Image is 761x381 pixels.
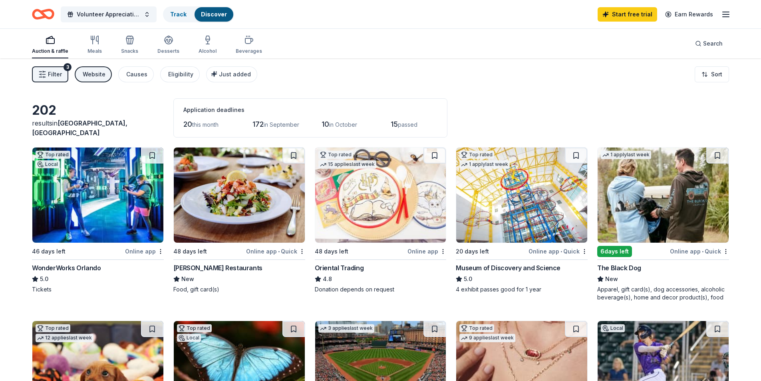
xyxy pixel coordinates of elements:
[459,324,494,332] div: Top rated
[173,147,305,293] a: Image for Cameron Mitchell Restaurants48 days leftOnline app•Quick[PERSON_NAME] RestaurantsNewFoo...
[32,5,54,24] a: Home
[391,120,398,128] span: 15
[315,285,447,293] div: Donation depends on request
[597,147,729,301] a: Image for The Black Dog1 applylast week6days leftOnline app•QuickThe Black DogNewApparel, gift ca...
[183,120,192,128] span: 20
[77,10,141,19] span: Volunteer Appreciation 2025
[597,263,641,273] div: The Black Dog
[199,48,217,54] div: Alcohol
[181,274,194,284] span: New
[121,32,138,58] button: Snacks
[40,274,48,284] span: 5.0
[252,120,264,128] span: 172
[32,102,164,118] div: 202
[459,151,494,159] div: Top rated
[315,148,446,243] img: Image for Oriental Trading
[192,121,219,128] span: this month
[32,32,68,58] button: Auction & raffle
[32,247,66,256] div: 46 days left
[32,148,163,243] img: Image for WonderWorks Orlando
[689,36,729,52] button: Search
[32,285,164,293] div: Tickets
[83,70,105,79] div: Website
[529,246,588,256] div: Online app Quick
[703,39,723,48] span: Search
[459,160,510,169] div: 1 apply last week
[170,11,187,18] a: Track
[32,263,101,273] div: WonderWorks Orlando
[236,48,262,54] div: Beverages
[315,263,364,273] div: Oriental Trading
[163,6,234,22] button: TrackDiscover
[456,285,588,293] div: 4 exhibit passes good for 1 year
[318,160,376,169] div: 15 applies last week
[126,70,147,79] div: Causes
[398,121,417,128] span: passed
[329,121,357,128] span: in October
[64,63,72,71] div: 3
[32,48,68,54] div: Auction & raffle
[183,105,437,115] div: Application deadlines
[407,246,446,256] div: Online app
[121,48,138,54] div: Snacks
[456,147,588,293] a: Image for Museum of Discovery and ScienceTop rated1 applylast week20 days leftOnline app•QuickMus...
[236,32,262,58] button: Beverages
[601,151,651,159] div: 1 apply last week
[61,6,157,22] button: Volunteer Appreciation 2025
[598,148,729,243] img: Image for The Black Dog
[660,7,718,22] a: Earn Rewards
[711,70,722,79] span: Sort
[173,263,262,273] div: [PERSON_NAME] Restaurants
[174,148,305,243] img: Image for Cameron Mitchell Restaurants
[598,7,657,22] a: Start free trial
[322,120,329,128] span: 10
[177,334,201,342] div: Local
[456,263,560,273] div: Museum of Discovery and Science
[32,66,68,82] button: Filter3
[48,70,62,79] span: Filter
[36,151,70,159] div: Top rated
[278,248,280,255] span: •
[206,66,257,82] button: Just added
[32,119,127,137] span: in
[670,246,729,256] div: Online app Quick
[318,324,374,333] div: 3 applies last week
[456,247,489,256] div: 20 days left
[464,274,472,284] span: 5.0
[118,66,154,82] button: Causes
[36,160,60,168] div: Local
[456,148,587,243] img: Image for Museum of Discovery and Science
[32,147,164,293] a: Image for WonderWorks OrlandoTop ratedLocal46 days leftOnline appWonderWorks Orlando5.0Tickets
[219,71,251,78] span: Just added
[173,247,207,256] div: 48 days left
[318,151,353,159] div: Top rated
[601,324,625,332] div: Local
[75,66,112,82] button: Website
[597,246,632,257] div: 6 days left
[87,32,102,58] button: Meals
[32,119,127,137] span: [GEOGRAPHIC_DATA], [GEOGRAPHIC_DATA]
[264,121,299,128] span: in September
[695,66,729,82] button: Sort
[173,285,305,293] div: Food, gift card(s)
[32,118,164,138] div: results
[560,248,562,255] span: •
[87,48,102,54] div: Meals
[323,274,332,284] span: 4.8
[246,246,305,256] div: Online app Quick
[199,32,217,58] button: Alcohol
[702,248,703,255] span: •
[36,334,93,342] div: 12 applies last week
[605,274,618,284] span: New
[168,70,193,79] div: Eligibility
[160,66,200,82] button: Eligibility
[315,147,447,293] a: Image for Oriental TradingTop rated15 applieslast week48 days leftOnline appOriental Trading4.8Do...
[201,11,227,18] a: Discover
[157,32,179,58] button: Desserts
[177,324,212,332] div: Top rated
[125,246,164,256] div: Online app
[459,334,515,342] div: 9 applies last week
[597,285,729,301] div: Apparel, gift card(s), dog accessories, alcoholic beverage(s), home and decor product(s), food
[315,247,348,256] div: 48 days left
[157,48,179,54] div: Desserts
